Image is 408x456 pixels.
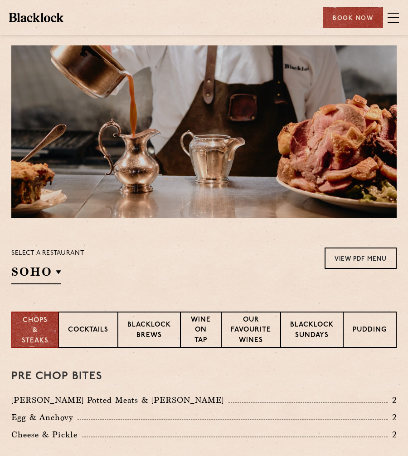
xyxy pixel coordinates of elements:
[388,394,397,406] p: 2
[290,320,334,342] p: Blacklock Sundays
[21,316,49,347] p: Chops & Steaks
[11,428,82,441] p: Cheese & Pickle
[11,371,397,382] h3: Pre Chop Bites
[388,411,397,423] p: 2
[68,325,108,337] p: Cocktails
[127,320,171,342] p: Blacklock Brews
[323,7,383,28] div: Book Now
[231,315,271,347] p: Our favourite wines
[11,394,228,406] p: [PERSON_NAME] Potted Meats & [PERSON_NAME]
[388,429,397,441] p: 2
[11,411,78,424] p: Egg & Anchovy
[325,248,397,269] a: View PDF Menu
[353,325,387,337] p: Pudding
[190,315,212,347] p: Wine on Tap
[11,248,84,259] p: Select a restaurant
[11,264,61,284] h2: SOHO
[9,13,63,22] img: BL_Textured_Logo-footer-cropped.svg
